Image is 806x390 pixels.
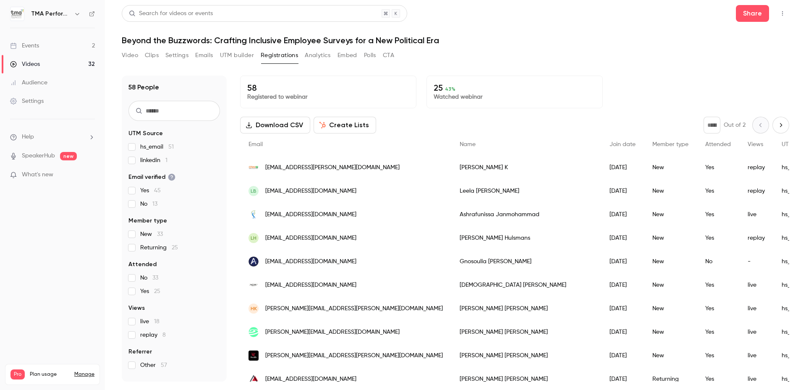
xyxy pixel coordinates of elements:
div: New [644,320,697,344]
img: triumgroup.com [249,327,259,337]
img: sjhc.london.on.ca [249,209,259,220]
div: [DATE] [601,344,644,367]
div: Videos [10,60,40,68]
div: Audience [10,79,47,87]
span: Plan usage [30,371,69,378]
div: New [644,273,697,297]
span: HK [251,305,257,312]
button: Share [736,5,769,22]
p: Registered to webinar [247,93,409,101]
div: New [644,250,697,273]
img: arc-network.com [249,257,259,267]
button: Embed [338,49,357,62]
a: SpeakerHub [22,152,55,160]
h6: TMA Performance (formerly DecisionWise) [31,10,71,18]
span: 8 [162,332,166,338]
div: [DATE] [601,179,644,203]
p: Out of 2 [724,121,746,129]
span: live [140,317,160,326]
div: No [697,250,739,273]
div: [PERSON_NAME] K [451,156,601,179]
div: Search for videos or events [129,9,213,18]
div: New [644,179,697,203]
div: Events [10,42,39,50]
span: Views [748,141,763,147]
img: imaginecanada.ca [249,374,259,384]
div: Gnosoulla [PERSON_NAME] [451,250,601,273]
div: Yes [697,203,739,226]
span: Returning [140,243,178,252]
span: [EMAIL_ADDRESS][DOMAIN_NAME] [265,257,356,266]
h1: Beyond the Buzzwords: Crafting Inclusive Employee Surveys for a New Political Era [122,35,789,45]
button: Emails [195,49,213,62]
span: 43 % [445,86,455,92]
span: What's new [22,170,53,179]
span: Member type [652,141,688,147]
span: [EMAIL_ADDRESS][DOMAIN_NAME] [265,210,356,219]
button: Next page [772,117,789,133]
span: 18 [154,319,160,325]
div: live [739,203,773,226]
img: uchealth.com [249,351,259,361]
span: [EMAIL_ADDRESS][PERSON_NAME][DOMAIN_NAME] [265,163,400,172]
div: [DATE] [601,156,644,179]
div: New [644,297,697,320]
h1: 58 People [128,82,159,92]
div: - [739,250,773,273]
button: Top Bar Actions [776,7,789,20]
div: live [739,320,773,344]
div: replay [739,156,773,179]
p: 25 [434,83,596,93]
button: Video [122,49,138,62]
div: Yes [697,344,739,367]
div: Leela [PERSON_NAME] [451,179,601,203]
div: New [644,344,697,367]
span: Email [249,141,263,147]
span: 33 [152,275,158,281]
span: replay [140,331,166,339]
span: Attended [705,141,731,147]
div: Yes [697,156,739,179]
div: [DATE] [601,226,644,250]
span: Yes [140,287,160,296]
button: Analytics [305,49,331,62]
div: [DATE] [601,203,644,226]
span: No [140,274,158,282]
button: Polls [364,49,376,62]
div: [DATE] [601,273,644,297]
span: [PERSON_NAME][EMAIL_ADDRESS][DOMAIN_NAME] [265,328,400,337]
div: [PERSON_NAME] Hulsmans [451,226,601,250]
div: [DATE] [601,297,644,320]
span: New [140,230,163,238]
div: Settings [10,97,44,105]
div: live [739,297,773,320]
span: Help [22,133,34,141]
span: linkedin [140,156,167,165]
span: [EMAIL_ADDRESS][DOMAIN_NAME] [265,281,356,290]
span: 25 [172,245,178,251]
section: facet-groups [128,129,220,369]
div: [PERSON_NAME] [PERSON_NAME] [451,297,601,320]
span: LB [251,187,256,195]
span: [EMAIL_ADDRESS][DOMAIN_NAME] [265,375,356,384]
span: Join date [610,141,636,147]
span: Email verified [128,173,175,181]
span: Pro [10,369,25,380]
div: live [739,344,773,367]
span: new [60,152,77,160]
span: 33 [157,231,163,237]
span: [PERSON_NAME][EMAIL_ADDRESS][PERSON_NAME][DOMAIN_NAME] [265,351,443,360]
span: 45 [154,188,161,194]
span: Views [128,304,145,312]
span: 51 [168,144,174,150]
div: New [644,203,697,226]
span: [EMAIL_ADDRESS][DOMAIN_NAME] [265,187,356,196]
button: CTA [383,49,394,62]
span: [PERSON_NAME][EMAIL_ADDRESS][PERSON_NAME][DOMAIN_NAME] [265,304,443,313]
img: nobuhotelchicago.com [249,280,259,290]
img: TMA Performance (formerly DecisionWise) [10,7,24,21]
button: UTM builder [220,49,254,62]
div: [PERSON_NAME] [PERSON_NAME] [451,320,601,344]
span: Other [140,361,167,369]
span: 1 [165,157,167,163]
